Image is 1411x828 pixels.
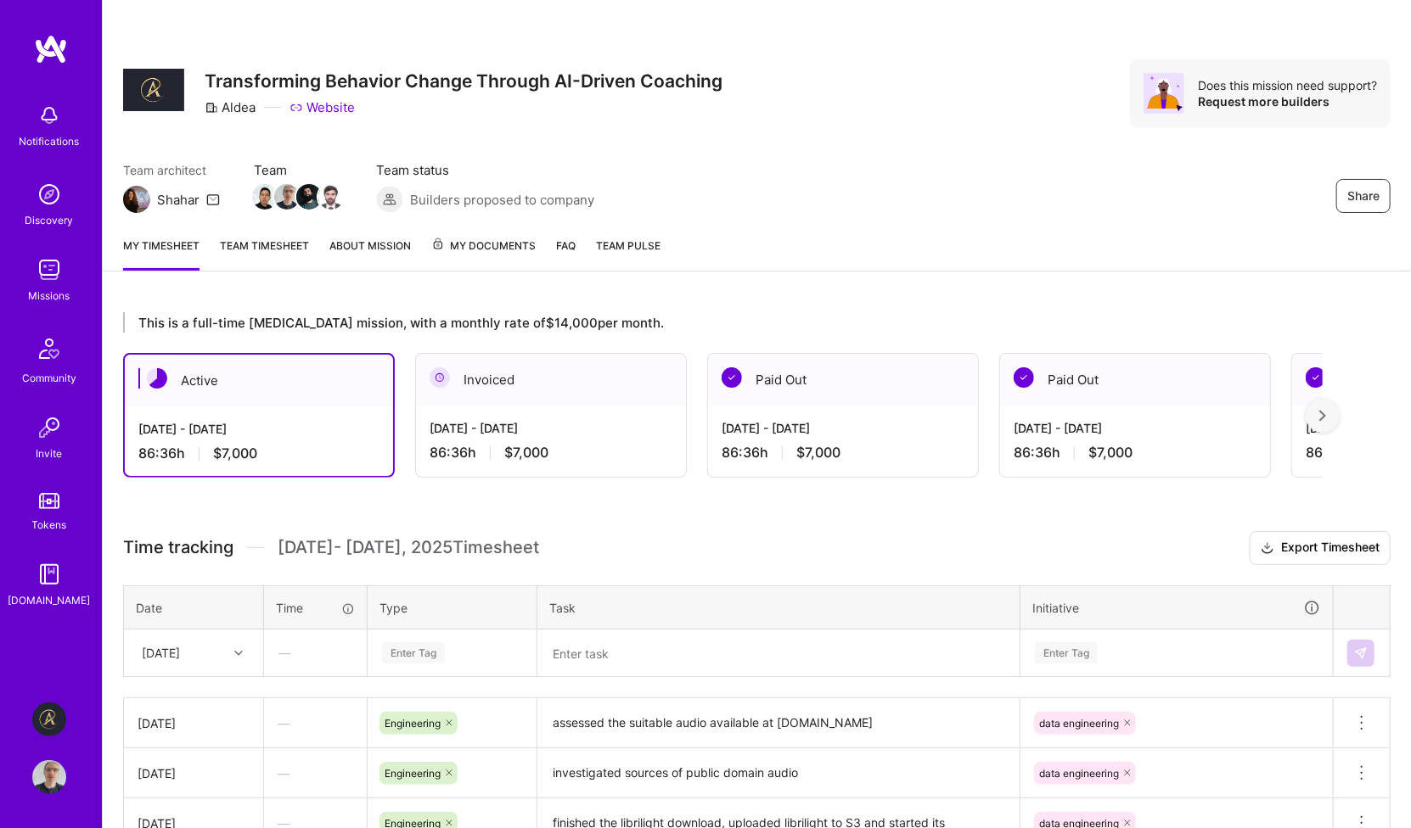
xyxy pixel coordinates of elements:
div: [DATE] [138,714,250,732]
div: Active [125,355,393,406]
textarea: assessed the suitable audio available at [DOMAIN_NAME] [539,700,1018,747]
img: Company Logo [123,69,184,112]
span: Builders proposed to company [410,191,594,209]
div: Aldea [205,98,256,116]
div: 86:36 h [1014,444,1256,462]
div: Notifications [20,132,80,150]
div: Does this mission need support? [1198,77,1377,93]
div: [DATE] [138,764,250,782]
textarea: investigated sources of public domain audio [539,750,1018,797]
a: About Mission [329,237,411,271]
span: Team Pulse [596,239,661,252]
a: My Documents [431,237,536,271]
i: icon CompanyGray [205,101,218,115]
button: Export Timesheet [1250,531,1391,565]
div: [DATE] [142,644,180,662]
img: logo [34,34,68,64]
div: — [264,701,367,746]
img: Avatar [1144,73,1184,114]
th: Task [537,585,1020,629]
th: Type [368,585,537,629]
img: Paid Out [1014,367,1034,388]
a: Website [290,98,355,116]
span: Engineering [385,767,441,780]
img: Team Member Avatar [274,184,300,210]
div: [DATE] - [DATE] [138,420,379,438]
div: Enter Tag [1035,640,1098,666]
span: Time tracking [123,537,233,558]
span: data engineering [1039,767,1119,780]
div: Time [276,599,355,617]
span: Team architect [123,161,220,179]
img: Paid Out [1306,367,1326,388]
span: Engineering [385,717,441,730]
img: teamwork [32,253,66,287]
img: Team Member Avatar [318,184,344,210]
a: FAQ [556,237,576,271]
a: Team Member Avatar [276,182,298,211]
i: icon Chevron [234,649,243,657]
span: $7,000 [796,444,840,462]
button: Share [1336,179,1391,213]
span: $7,000 [504,444,548,462]
div: Paid Out [1000,354,1270,406]
span: My Documents [431,237,536,255]
th: Date [124,585,264,629]
a: User Avatar [28,760,70,794]
img: Team Architect [123,186,150,213]
div: Tokens [32,516,67,534]
img: Team Member Avatar [296,184,322,210]
a: Team Pulse [596,237,661,271]
div: — [265,630,366,675]
img: Active [147,368,167,389]
img: discovery [32,177,66,211]
span: $7,000 [213,445,257,462]
div: Invite [37,445,63,462]
div: Initiative [1032,598,1321,618]
div: Invoiced [416,354,686,406]
span: Share [1347,187,1380,204]
i: icon Download [1261,540,1274,557]
a: My timesheet [123,237,200,271]
span: [DATE] - [DATE] , 2025 Timesheet [278,537,539,558]
a: Team timesheet [220,237,309,271]
a: Team Member Avatar [298,182,320,211]
img: Community [29,328,70,369]
div: 86:36 h [722,444,964,462]
div: [DATE] - [DATE] [722,419,964,437]
span: Team [254,161,342,179]
div: Enter Tag [382,640,445,666]
img: Invite [32,411,66,445]
div: Shahar [157,191,200,209]
img: bell [32,98,66,132]
div: 86:36 h [138,445,379,462]
a: Team Member Avatar [254,182,276,211]
div: 86:36 h [430,444,672,462]
div: [DOMAIN_NAME] [8,591,91,609]
img: right [1319,410,1326,422]
a: Aldea: Transforming Behavior Change Through AI-Driven Coaching [28,702,70,736]
div: — [264,751,367,796]
div: Request more builders [1198,93,1377,109]
img: User Avatar [32,760,66,794]
i: icon Mail [206,193,220,206]
img: Paid Out [722,367,742,388]
img: Submit [1354,646,1368,660]
div: [DATE] - [DATE] [430,419,672,437]
span: Team status [376,161,594,179]
span: $7,000 [1088,444,1133,462]
h3: Transforming Behavior Change Through AI-Driven Coaching [205,70,722,92]
img: Invoiced [430,367,450,388]
span: data engineering [1039,717,1119,730]
img: Team Member Avatar [252,184,278,210]
div: This is a full-time [MEDICAL_DATA] mission, with a monthly rate of $14,000 per month. [123,312,1323,333]
img: guide book [32,557,66,591]
div: Paid Out [708,354,978,406]
img: Builders proposed to company [376,186,403,213]
img: Aldea: Transforming Behavior Change Through AI-Driven Coaching [32,702,66,736]
div: Discovery [25,211,74,229]
div: [DATE] - [DATE] [1014,419,1256,437]
div: Missions [29,287,70,305]
div: Community [22,369,76,387]
a: Team Member Avatar [320,182,342,211]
